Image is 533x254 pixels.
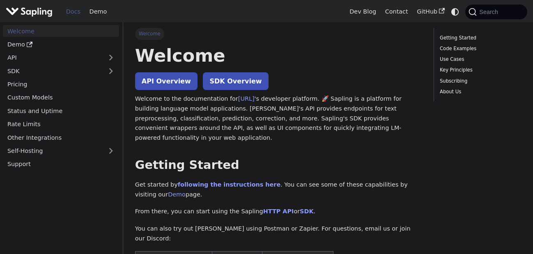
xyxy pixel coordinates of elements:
a: following the instructions here [178,181,280,188]
a: Pricing [3,79,119,90]
img: Sapling.ai [6,6,53,18]
a: Status and Uptime [3,105,119,117]
button: Switch between dark and light mode (currently system mode) [449,6,461,18]
a: [URL] [238,95,255,102]
a: Getting Started [440,34,518,42]
p: From there, you can start using the Sapling or . [135,207,422,217]
a: Dev Blog [345,5,380,18]
a: Code Examples [440,45,518,53]
p: You can also try out [PERSON_NAME] using Postman or Zapier. For questions, email us or join our D... [135,224,422,244]
a: Rate Limits [3,118,119,130]
a: API [3,52,103,64]
button: Search (Command+K) [465,5,527,19]
p: Get started by . You can see some of these capabilities by visiting our page. [135,180,422,200]
a: Support [3,158,119,170]
a: Self-Hosting [3,145,119,157]
a: Other Integrations [3,132,119,143]
a: Use Cases [440,55,518,63]
a: GitHub [412,5,449,18]
a: SDK Overview [203,72,268,90]
nav: Breadcrumbs [135,28,422,39]
a: Contact [381,5,413,18]
a: Demo [3,39,119,51]
p: Welcome to the documentation for 's developer platform. 🚀 Sapling is a platform for building lang... [135,94,422,143]
a: HTTP API [263,208,294,215]
button: Expand sidebar category 'SDK' [103,65,119,77]
a: Key Principles [440,66,518,74]
a: Sapling.aiSapling.ai [6,6,55,18]
a: API Overview [135,72,198,90]
a: Demo [85,5,111,18]
a: About Us [440,88,518,96]
a: Docs [62,5,85,18]
a: Demo [168,191,186,198]
span: Welcome [135,28,164,39]
h1: Welcome [135,44,422,67]
a: SDK [300,208,313,215]
a: Welcome [3,25,119,37]
button: Expand sidebar category 'API' [103,52,119,64]
h2: Getting Started [135,158,422,173]
span: Search [477,9,503,15]
a: SDK [3,65,103,77]
a: Custom Models [3,92,119,104]
a: Subscribing [440,77,518,85]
